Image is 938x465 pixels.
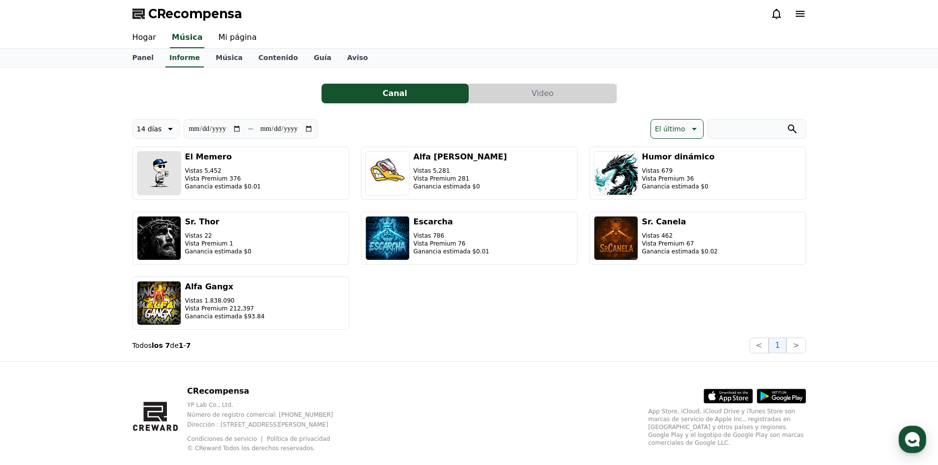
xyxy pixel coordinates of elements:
font: Vistas 462 [642,232,673,239]
font: Sr. Canela [642,217,686,226]
font: Ganancia estimada $0.01 [185,183,261,190]
font: YP Lab Co., Ltd. [187,402,233,408]
button: El Memero Vistas 5,452 Vista Premium 376 Ganancia estimada $0.01 [132,147,349,200]
img: Humor dinámico [594,151,638,195]
font: Ganancia estimada $0 [185,248,252,255]
img: Alfa Curt [365,151,410,195]
font: Vistas 5,281 [414,167,450,174]
font: Vista Premium 281 [414,175,470,182]
font: Alfa Gangx [185,282,233,291]
a: Contenido [251,49,306,67]
font: Vista Premium 1 [185,240,233,247]
font: Hogar [132,32,156,42]
font: Ganancia estimada $0.02 [642,248,718,255]
button: 1 [769,338,786,353]
font: El último [655,125,685,133]
font: < [756,341,762,350]
a: Mi página [210,28,264,48]
font: 1 [775,341,780,350]
a: Guía [306,49,339,67]
a: Música [208,49,251,67]
button: Alfa [PERSON_NAME] Vistas 5,281 Vista Premium 281 Ganancia estimada $0 [361,147,578,200]
font: los 7 [152,341,170,349]
button: < [749,338,769,353]
button: Sr. Canela Vistas 462 Vista Premium 67 Ganancia estimada $0.02 [589,212,806,265]
img: Sr. Canela [594,216,638,260]
font: 14 días [137,125,162,133]
a: Música [170,28,205,48]
button: 14 días [132,119,180,139]
font: Vista Premium 376 [185,175,241,182]
font: Panel [132,54,154,62]
font: Informe [169,54,200,62]
font: ~ [247,124,254,133]
font: Todos [132,341,152,349]
button: Sr. Thor Vistas 22 Vista Premium 1 Ganancia estimada $0 [132,212,349,265]
font: - [184,341,186,349]
font: Contenido [259,54,298,62]
font: Aviso [347,54,368,62]
font: Música [216,54,243,62]
font: Escarcha [414,217,453,226]
font: Vistas 22 [185,232,212,239]
font: 1 [179,341,184,349]
button: El último [650,119,704,139]
font: Ganancia estimada $0 [642,183,709,190]
font: CRecompensa [148,7,242,21]
button: Escarcha Vistas 786 Vista Premium 76 Ganancia estimada $0.01 [361,212,578,265]
font: Video [532,89,554,98]
font: © CReward Todos los derechos reservados. [187,445,315,452]
font: Sr. Thor [185,217,220,226]
a: Condiciones de servicio [187,435,264,442]
a: Política de privacidad [267,435,330,442]
a: Panel [125,49,162,67]
font: Humor dinámico [642,152,715,161]
font: Vista Premium 67 [642,240,694,247]
font: 7 [186,341,191,349]
font: CRecompensa [187,386,249,396]
font: de [170,341,179,349]
font: Mi página [218,32,257,42]
img: El Memero [137,151,181,195]
button: Humor dinámico Vistas 679 Vista Premium 36 Ganancia estimada $0 [589,147,806,200]
a: CRecompensa [132,6,242,22]
font: Ganancia estimada $93.84 [185,313,265,320]
button: Alfa Gangx Vistas 1.838.090 Vista Premium 212,397 Ganancia estimada $93.84 [132,277,349,330]
font: Vista Premium 36 [642,175,694,182]
font: Vistas 786 [414,232,445,239]
a: Aviso [339,49,376,67]
font: El Memero [185,152,232,161]
button: > [786,338,806,353]
img: Alfa Gangx [137,281,181,325]
font: Vistas 5,452 [185,167,222,174]
a: Hogar [125,28,164,48]
font: Número de registro comercial: [PHONE_NUMBER] [187,411,333,418]
img: Sr. Thor [137,216,181,260]
font: Vistas 679 [642,167,673,174]
button: Video [469,84,616,103]
font: Dirección : [STREET_ADDRESS][PERSON_NAME] [187,421,328,428]
font: > [793,341,799,350]
button: Canal [322,84,469,103]
img: Escarcha [365,216,410,260]
font: Alfa [PERSON_NAME] [414,152,507,161]
font: Vista Premium 212,397 [185,305,254,312]
font: Canal [383,89,407,98]
a: Informe [165,49,204,67]
font: App Store, iCloud, iCloud Drive y iTunes Store son marcas de servicio de Apple Inc., registradas ... [648,408,804,446]
font: Vista Premium 76 [414,240,466,247]
font: Condiciones de servicio [187,435,257,442]
font: Vistas 1.838.090 [185,297,235,304]
font: Ganancia estimada $0 [414,183,480,190]
a: Video [469,84,617,103]
font: Música [172,32,203,42]
font: Ganancia estimada $0.01 [414,248,489,255]
font: Guía [314,54,331,62]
